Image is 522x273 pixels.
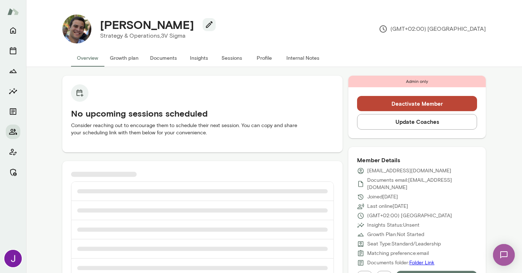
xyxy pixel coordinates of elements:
h4: [PERSON_NAME] [100,18,194,31]
button: Deactivate Member [357,96,477,111]
button: Sessions [215,49,248,67]
button: Insights [183,49,215,67]
button: Client app [6,145,20,159]
button: Internal Notes [281,49,325,67]
button: Manage [6,165,20,180]
div: Admin only [348,76,486,87]
h5: No upcoming sessions scheduled [71,108,334,119]
p: Matching preference: email [367,250,429,257]
p: Insights Status: Unsent [367,222,419,229]
h6: Member Details [357,156,477,164]
button: Insights [6,84,20,98]
button: Update Coaches [357,114,477,129]
button: Members [6,125,20,139]
p: Last online [DATE] [367,203,408,210]
img: Jocelyn Grodin [4,250,22,267]
button: Home [6,23,20,38]
p: (GMT+02:00) [GEOGRAPHIC_DATA] [379,25,486,33]
p: Documents email: [EMAIL_ADDRESS][DOMAIN_NAME] [367,177,477,191]
button: Overview [71,49,104,67]
button: Documents [6,104,20,119]
p: Consider reaching out to encourage them to schedule their next session. You can copy and share yo... [71,122,334,136]
p: Documents folder: [367,259,434,266]
p: Strategy & Operations, 3V Sigma [100,31,210,40]
img: Antonio Filippo Seccomandi [62,14,91,43]
p: (GMT+02:00) [GEOGRAPHIC_DATA] [367,212,452,219]
img: Mento [7,5,19,18]
button: Sessions [6,43,20,58]
button: Growth Plan [6,64,20,78]
button: Growth plan [104,49,144,67]
button: Profile [248,49,281,67]
p: Joined [DATE] [367,193,398,201]
p: Growth Plan: Not Started [367,231,424,238]
button: Documents [144,49,183,67]
p: [EMAIL_ADDRESS][DOMAIN_NAME] [367,167,451,175]
a: Folder Link [409,260,434,266]
p: Seat Type: Standard/Leadership [367,240,441,248]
